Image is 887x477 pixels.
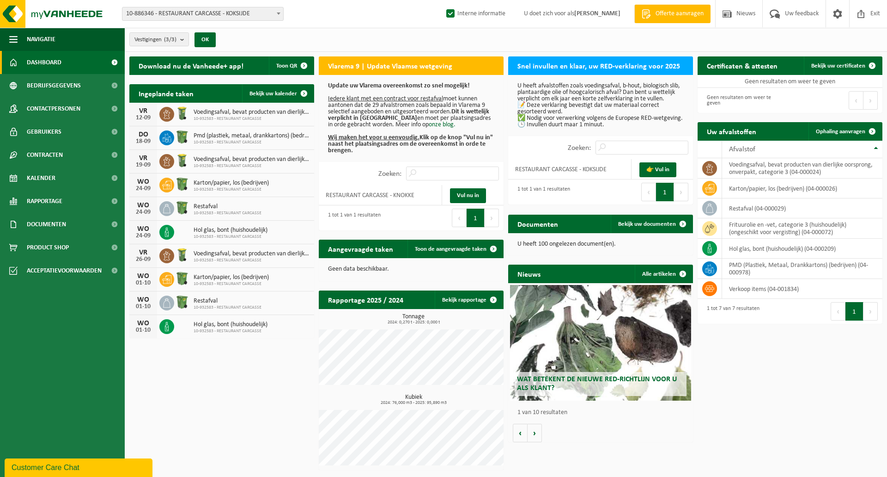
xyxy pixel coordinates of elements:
[194,187,269,192] span: 10-932583 - RESTAURANT CARCASSE
[674,183,688,201] button: Next
[194,328,267,334] span: 10-932583 - RESTAURANT CARCASSE
[722,218,882,239] td: frituurolie en -vet, categorie 3 (huishoudelijk) (ongeschikt voor vergisting) (04-000072)
[5,457,154,477] iframe: chat widget
[528,424,542,442] button: Volgende
[574,10,620,17] strong: [PERSON_NAME]
[134,273,152,280] div: WO
[164,37,176,43] count: (3/3)
[174,200,190,216] img: WB-0370-HPE-GN-50
[194,32,216,47] button: OK
[517,409,688,416] p: 1 van 10 resultaten
[722,239,882,259] td: hol glas, bont (huishoudelijk) (04-000209)
[174,176,190,192] img: WB-0370-HPE-GN-50
[863,302,878,321] button: Next
[174,153,190,168] img: WB-0140-HPE-GN-50
[328,82,470,89] b: Update uw Vlarema overeenkomst zo snel mogelijk!
[174,271,190,286] img: WB-0370-HPE-GN-50
[467,209,485,227] button: 1
[863,91,878,110] button: Next
[194,203,261,211] span: Restafval
[568,144,591,152] label: Zoeken:
[194,297,261,305] span: Restafval
[174,105,190,121] img: WB-0140-HPE-GN-50
[242,84,313,103] a: Bekijk uw kalender
[174,294,190,310] img: WB-0370-HPE-GN-50
[194,234,267,240] span: 10-932583 - RESTAURANT CARCASSE
[513,182,570,202] div: 1 tot 1 van 1 resultaten
[804,56,881,75] a: Bekijk uw certificaten
[635,265,692,283] a: Alle artikelen
[27,143,63,167] span: Contracten
[319,185,442,205] td: RESTAURANT CARCASSE - KNOKKE
[328,83,494,154] p: moet kunnen aantonen dat de 29 afvalstromen zoals bepaald in Vlarema 9 selectief aangeboden en ui...
[328,134,419,141] u: Wij maken het voor u eenvoudig.
[134,115,152,121] div: 12-09
[134,233,152,239] div: 24-09
[722,259,882,279] td: PMD (Plastiek, Metaal, Drankkartons) (bedrijven) (04-000978)
[194,163,310,169] span: 10-932583 - RESTAURANT CARCASSE
[508,56,689,74] h2: Snel invullen en klaar, uw RED-verklaring voor 2025
[122,7,284,21] span: 10-886346 - RESTAURANT CARCASSE - KOKSIJDE
[653,9,706,19] span: Offerte aanvragen
[517,83,684,128] p: U heeft afvalstoffen zoals voedingsafval, b-hout, biologisch slib, plantaardige olie of hoogcalor...
[276,63,297,69] span: Toon QR
[27,190,62,213] span: Rapportage
[722,179,882,198] td: karton/papier, los (bedrijven) (04-000026)
[450,188,486,203] a: Vul nu in
[444,7,505,21] label: Interne informatie
[134,304,152,310] div: 01-10
[134,202,152,209] div: WO
[27,236,69,259] span: Product Shop
[513,424,528,442] button: Vorige
[134,138,152,145] div: 18-09
[323,394,504,405] h3: Kubiek
[134,162,152,168] div: 19-09
[27,51,61,74] span: Dashboard
[249,91,297,97] span: Bekijk uw kalender
[134,327,152,334] div: 01-10
[328,266,494,273] p: Geen data beschikbaar.
[328,108,489,122] b: Dit is wettelijk verplicht in [GEOGRAPHIC_DATA]
[129,56,253,74] h2: Download nu de Vanheede+ app!
[269,56,313,75] button: Toon QR
[134,107,152,115] div: VR
[27,28,55,51] span: Navigatie
[194,227,267,234] span: Hol glas, bont (huishoudelijk)
[722,198,882,218] td: restafval (04-000029)
[328,95,443,102] u: Iedere klant met een contract voor restafval
[27,167,55,190] span: Kalender
[452,209,467,227] button: Previous
[319,56,462,74] h2: Vlarema 9 | Update Vlaamse wetgeving
[323,208,381,228] div: 1 tot 1 van 1 resultaten
[27,213,66,236] span: Documenten
[618,221,676,227] span: Bekijk uw documenten
[510,285,691,401] a: Wat betekent de nieuwe RED-richtlijn voor u als klant?
[323,401,504,405] span: 2024: 76,000 m3 - 2025: 95,890 m3
[27,259,102,282] span: Acceptatievoorwaarden
[722,279,882,299] td: verkoop items (04-001834)
[194,321,267,328] span: Hol glas, bont (huishoudelijk)
[485,209,499,227] button: Next
[134,155,152,162] div: VR
[641,183,656,201] button: Previous
[378,170,401,178] label: Zoeken:
[323,314,504,325] h3: Tonnage
[656,183,674,201] button: 1
[194,109,310,116] span: Voedingsafval, bevat producten van dierlijke oorsprong, onverpakt, categorie 3
[845,302,863,321] button: 1
[134,225,152,233] div: WO
[134,256,152,263] div: 26-09
[702,90,785,111] div: Geen resultaten om weer te geven
[129,84,203,102] h2: Ingeplande taken
[174,129,190,145] img: WB-0370-HPE-GN-50
[698,122,765,140] h2: Uw afvalstoffen
[319,240,402,258] h2: Aangevraagde taken
[129,32,189,46] button: Vestigingen(3/3)
[429,121,456,128] a: onze blog.
[194,156,310,163] span: Voedingsafval, bevat producten van dierlijke oorsprong, onverpakt, categorie 3
[722,158,882,179] td: voedingsafval, bevat producten van dierlijke oorsprong, onverpakt, categorie 3 (04-000024)
[849,91,863,110] button: Previous
[134,131,152,138] div: DO
[698,75,882,88] td: Geen resultaten om weer te geven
